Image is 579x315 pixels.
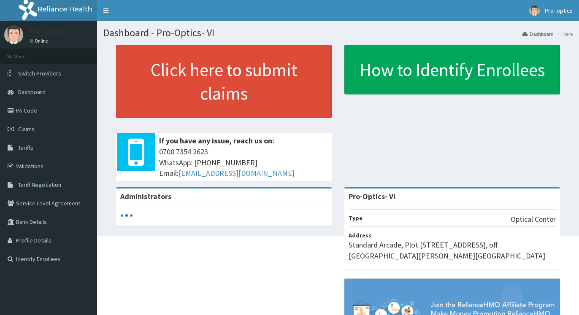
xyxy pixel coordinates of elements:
svg: audio-loading [120,209,133,222]
span: Tariffs [18,144,33,151]
p: Standard Arcade, Plot [STREET_ADDRESS], off [GEOGRAPHIC_DATA][PERSON_NAME][GEOGRAPHIC_DATA] [349,240,556,261]
li: Here [555,30,573,38]
p: Pro- optics [30,27,65,35]
span: 0700 7354 2623 WhatsApp: [PHONE_NUMBER] Email: [159,146,327,179]
b: Administrators [120,191,171,201]
h1: Dashboard - Pro-Optics- VI [103,27,573,38]
b: Type [349,214,363,222]
span: Tariff Negotiation [18,181,61,188]
img: User Image [529,5,540,16]
span: Switch Providers [18,70,61,77]
a: How to Identify Enrollees [344,45,560,94]
p: Optical Center [511,214,556,225]
img: User Image [4,25,23,44]
span: Pro- optics [545,7,573,14]
strong: Pro-Optics- VI [349,191,395,201]
a: Dashboard [522,30,554,38]
span: Dashboard [18,88,46,96]
a: Click here to submit claims [116,45,332,118]
b: If you have any issue, reach us on: [159,136,274,145]
span: Claims [18,125,35,133]
a: [EMAIL_ADDRESS][DOMAIN_NAME] [179,168,295,178]
b: Address [349,232,371,239]
a: Online [30,38,50,44]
